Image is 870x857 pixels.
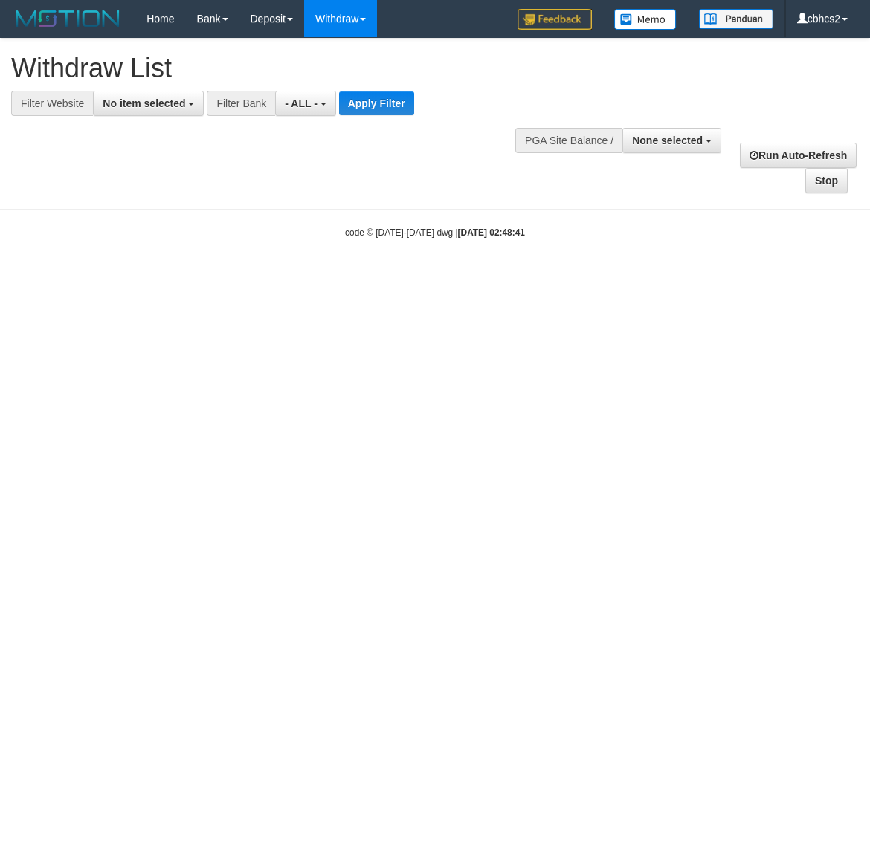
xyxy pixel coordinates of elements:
div: Filter Website [11,91,93,116]
a: Stop [805,168,848,193]
span: None selected [632,135,703,146]
h1: Withdraw List [11,54,565,83]
img: panduan.png [699,9,773,29]
img: Feedback.jpg [518,9,592,30]
div: PGA Site Balance / [515,128,622,153]
small: code © [DATE]-[DATE] dwg | [345,227,525,238]
img: MOTION_logo.png [11,7,124,30]
button: Apply Filter [339,91,414,115]
a: Run Auto-Refresh [740,143,857,168]
div: Filter Bank [207,91,275,116]
span: - ALL - [285,97,318,109]
strong: [DATE] 02:48:41 [458,227,525,238]
button: No item selected [93,91,204,116]
button: None selected [622,128,721,153]
button: - ALL - [275,91,335,116]
img: Button%20Memo.svg [614,9,677,30]
span: No item selected [103,97,185,109]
